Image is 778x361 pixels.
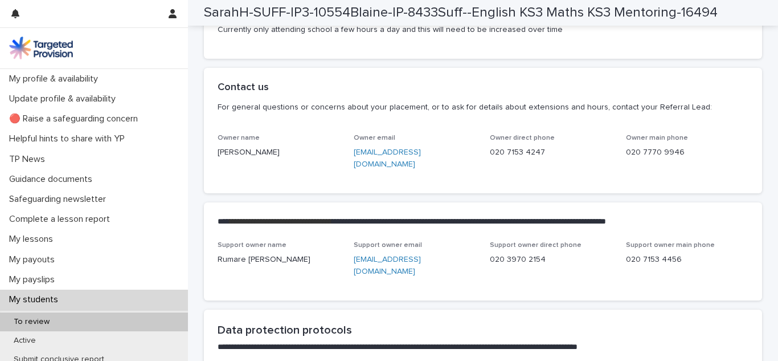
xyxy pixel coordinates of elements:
[218,147,340,159] p: [PERSON_NAME]
[490,242,582,249] span: Support owner direct phone
[5,113,147,124] p: 🔴 Raise a safeguarding concern
[5,133,134,144] p: Helpful hints to share with YP
[354,255,421,275] a: [EMAIL_ADDRESS][DOMAIN_NAME]
[5,74,107,84] p: My profile & availability
[5,254,64,265] p: My payouts
[626,254,748,266] p: 020 7153 4456
[218,254,340,266] p: Rumare [PERSON_NAME]
[5,194,115,205] p: Safeguarding newsletter
[354,148,421,168] a: [EMAIL_ADDRESS][DOMAIN_NAME]
[5,317,59,327] p: To review
[354,135,395,141] span: Owner email
[5,336,45,346] p: Active
[490,254,612,266] p: 020 3970 2154
[218,135,260,141] span: Owner name
[218,24,748,36] p: Currently only attending school a few hours a day and this will need to be increased over time
[490,147,612,159] p: 020 7153 4247
[5,94,125,104] p: Update profile & availability
[5,234,62,245] p: My lessons
[5,214,119,225] p: Complete a lesson report
[5,294,67,305] p: My students
[626,147,748,159] p: 020 7770 9946
[218,323,748,337] h2: Data protection protocols
[626,242,715,249] span: Support owner main phone
[218,242,286,249] span: Support owner name
[218,82,269,94] h2: Contact us
[490,135,555,141] span: Owner direct phone
[5,154,54,165] p: TP News
[9,36,73,59] img: M5nRWzHhSzIhMunXDL62
[354,242,422,249] span: Support owner email
[218,102,744,112] p: For general questions or concerns about your placement, or to ask for details about extensions an...
[5,274,64,285] p: My payslips
[5,174,101,185] p: Guidance documents
[204,5,718,21] h2: SarahH-SUFF-IP3-10554Blaine-IP-8433Suff--English KS3 Maths KS3 Mentoring-16494
[626,135,688,141] span: Owner main phone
